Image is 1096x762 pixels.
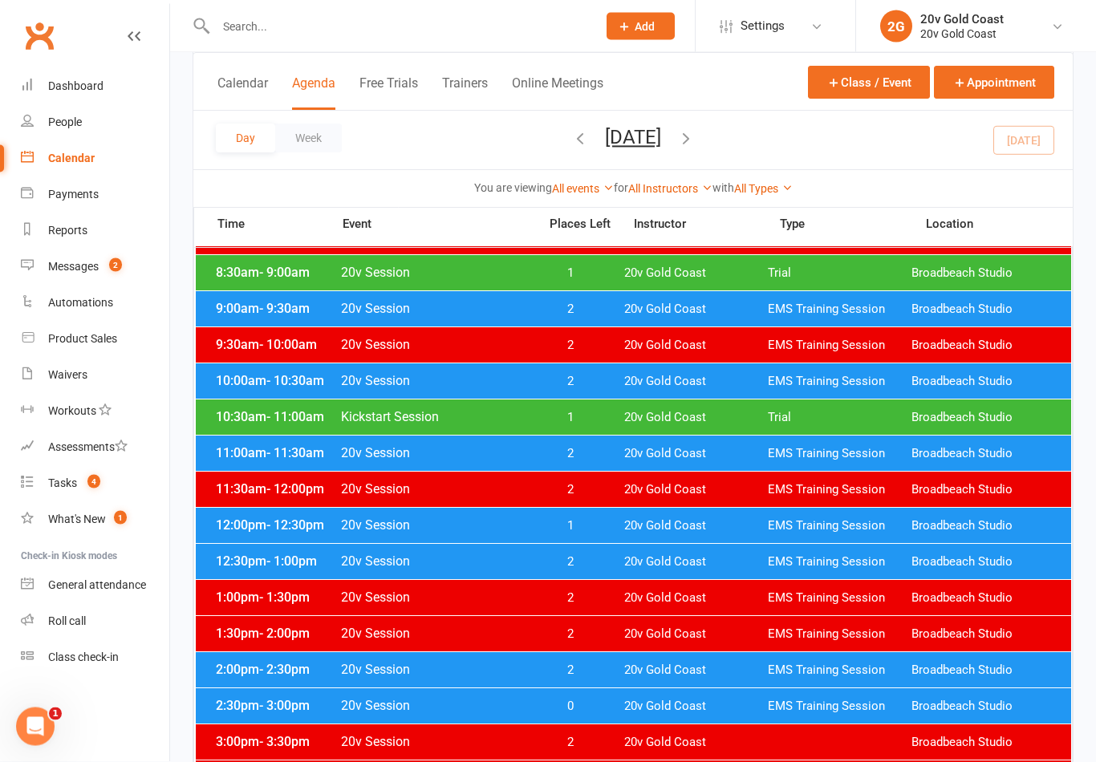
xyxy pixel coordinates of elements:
[21,176,169,213] a: Payments
[340,410,529,425] span: Kickstart Session
[340,554,529,569] span: 20v Session
[528,302,612,318] span: 2
[114,511,127,525] span: 1
[768,663,911,679] span: EMS Training Session
[87,475,100,488] span: 4
[340,626,529,642] span: 20v Session
[259,663,310,678] span: - 2:30pm
[635,20,655,33] span: Add
[275,124,342,152] button: Week
[212,410,340,425] span: 10:30am
[741,8,785,44] span: Settings
[266,518,324,533] span: - 12:30pm
[259,735,310,750] span: - 3:30pm
[911,591,1055,606] span: Broadbeach Studio
[48,578,146,591] div: General attendance
[624,519,768,534] span: 20v Gold Coast
[213,217,342,236] span: Time
[259,302,310,317] span: - 9:30am
[21,321,169,357] a: Product Sales
[259,338,317,353] span: - 10:00am
[21,393,169,429] a: Workouts
[212,663,340,678] span: 2:00pm
[911,627,1055,642] span: Broadbeach Studio
[624,555,768,570] span: 20v Gold Coast
[624,338,768,354] span: 20v Gold Coast
[21,357,169,393] a: Waivers
[624,699,768,715] span: 20v Gold Coast
[21,104,169,140] a: People
[21,213,169,249] a: Reports
[266,554,317,569] span: - 1:00pm
[768,266,911,282] span: Trial
[259,590,310,606] span: - 1:30pm
[528,519,612,534] span: 1
[212,699,340,714] span: 2:30pm
[340,302,529,317] span: 20v Session
[880,10,912,43] div: 2G
[926,218,1072,230] span: Location
[21,249,169,285] a: Messages 2
[340,663,529,678] span: 20v Session
[259,699,310,714] span: - 3:00pm
[212,338,340,353] span: 9:30am
[634,218,780,230] span: Instructor
[624,483,768,498] span: 20v Gold Coast
[21,68,169,104] a: Dashboard
[768,555,911,570] span: EMS Training Session
[605,126,661,148] button: [DATE]
[920,12,1004,26] div: 20v Gold Coast
[211,15,586,38] input: Search...
[528,555,612,570] span: 2
[528,627,612,642] span: 2
[48,404,96,417] div: Workouts
[49,707,62,720] span: 1
[552,182,614,195] a: All events
[340,446,529,461] span: 20v Session
[48,116,82,128] div: People
[340,518,529,533] span: 20v Session
[768,338,911,354] span: EMS Training Session
[48,332,117,345] div: Product Sales
[528,699,612,715] span: 0
[21,465,169,501] a: Tasks 4
[266,374,324,389] span: - 10:30am
[48,614,86,627] div: Roll call
[216,124,275,152] button: Day
[212,482,340,497] span: 11:30am
[768,519,911,534] span: EMS Training Session
[768,447,911,462] span: EMS Training Session
[768,627,911,642] span: EMS Training Session
[21,603,169,639] a: Roll call
[712,181,734,194] strong: with
[48,440,128,453] div: Assessments
[528,338,612,354] span: 2
[808,66,930,99] button: Class / Event
[528,591,612,606] span: 2
[628,182,712,195] a: All Instructors
[624,266,768,282] span: 20v Gold Coast
[21,639,169,675] a: Class kiosk mode
[911,555,1055,570] span: Broadbeach Studio
[911,338,1055,354] span: Broadbeach Studio
[624,627,768,642] span: 20v Gold Coast
[768,411,911,426] span: Trial
[528,483,612,498] span: 2
[48,152,95,164] div: Calendar
[624,302,768,318] span: 20v Gold Coast
[624,736,768,751] span: 20v Gold Coast
[212,374,340,389] span: 10:00am
[768,302,911,318] span: EMS Training Session
[474,181,552,194] strong: You are viewing
[614,181,628,194] strong: for
[528,447,612,462] span: 2
[48,260,99,273] div: Messages
[768,375,911,390] span: EMS Training Session
[212,446,340,461] span: 11:00am
[734,182,793,195] a: All Types
[212,626,340,642] span: 1:30pm
[48,224,87,237] div: Reports
[911,302,1055,318] span: Broadbeach Studio
[911,699,1055,715] span: Broadbeach Studio
[48,513,106,525] div: What's New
